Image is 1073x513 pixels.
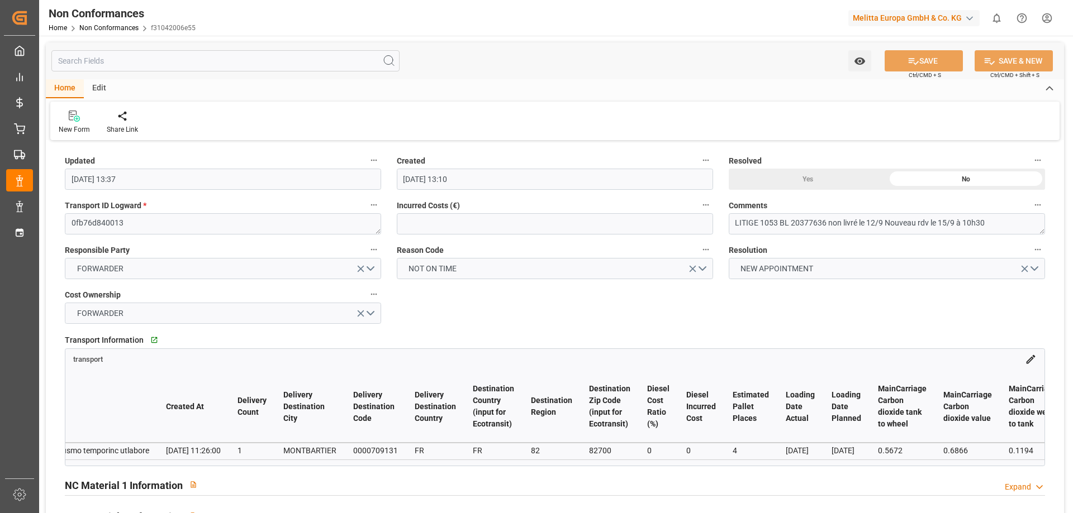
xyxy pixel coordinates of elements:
[887,169,1045,190] div: No
[1009,6,1034,31] button: Help Center
[729,244,767,256] span: Resolution
[397,169,713,190] input: DD-MM-YYYY HH:MM
[65,258,381,279] button: open menu
[464,371,523,443] th: Destination Country (input for Ecotransit)
[65,303,381,324] button: open menu
[943,444,992,457] div: 0.6866
[1009,444,1057,457] div: 0.1194
[678,371,724,443] th: Diesel Incurred Cost
[473,444,514,457] div: FR
[1005,481,1031,493] div: Expand
[73,355,103,363] span: transport
[397,155,425,167] span: Created
[353,444,398,457] div: 0000709131
[65,169,381,190] input: DD-MM-YYYY HH:MM
[1031,242,1045,257] button: Resolution
[1031,153,1045,167] button: Resolved
[823,371,870,443] th: Loading Date Planned
[51,50,400,71] input: Search Fields
[403,263,462,275] span: NOT ON TIME
[699,242,713,257] button: Reason Code
[639,371,678,443] th: Diesel Cost Ratio (%)
[65,200,146,212] span: Transport ID Logward
[275,371,345,443] th: Delivery Destination City
[229,371,275,443] th: Delivery Count
[724,371,777,443] th: Estimated Pallet Places
[848,10,980,26] div: Melitta Europa GmbH & Co. KG
[990,71,1039,79] span: Ctrl/CMD + Shift + S
[531,444,572,457] div: 82
[699,198,713,212] button: Incurred Costs (€)
[397,244,444,256] span: Reason Code
[523,371,581,443] th: Destination Region
[397,200,460,212] span: Incurred Costs (€)
[686,444,716,457] div: 0
[878,444,927,457] div: 0.5672
[65,155,95,167] span: Updated
[885,50,963,71] button: SAVE
[65,244,130,256] span: Responsible Party
[158,371,229,443] th: Created At
[415,444,456,457] div: FR
[729,200,767,212] span: Comments
[49,24,67,32] a: Home
[848,50,871,71] button: open menu
[183,474,204,495] button: View description
[647,444,670,457] div: 0
[848,7,984,28] button: Melitta Europa GmbH & Co. KG
[72,308,129,319] span: FORWARDER
[729,169,887,190] div: Yes
[59,124,90,135] div: New Form
[935,371,1000,443] th: MainCarriage Carbon dioxide value
[832,444,861,457] div: [DATE]
[729,258,1045,279] button: open menu
[1031,198,1045,212] button: Comments
[72,263,129,275] span: FORWARDER
[589,444,630,457] div: 82700
[1000,371,1066,443] th: MainCarriage Carbon dioxide well to tank
[909,71,941,79] span: Ctrl/CMD + S
[49,5,196,22] div: Non Conformances
[367,153,381,167] button: Updated
[735,263,819,275] span: NEW APPOINTMENT
[367,242,381,257] button: Responsible Party
[870,371,935,443] th: MainCarriage Carbon dioxide tank to wheel
[397,258,713,279] button: open menu
[729,155,762,167] span: Resolved
[65,334,144,346] span: Transport Information
[581,371,639,443] th: Destination Zip Code (input for Ecotransit)
[975,50,1053,71] button: SAVE & NEW
[367,287,381,301] button: Cost Ownership
[238,444,267,457] div: 1
[46,79,84,98] div: Home
[283,444,336,457] div: MONTBARTIER
[729,213,1045,234] textarea: LITIGE 1053 BL 20377636 non livré le 12/9 Nouveau rdv le 15/9 à 10h30
[107,124,138,135] div: Share Link
[79,24,139,32] a: Non Conformances
[345,371,406,443] th: Delivery Destination Code
[406,371,464,443] th: Delivery Destination Country
[65,289,121,301] span: Cost Ownership
[65,478,183,493] h2: NC Material 1 Information
[777,371,823,443] th: Loading Date Actual
[733,444,769,457] div: 4
[65,213,381,234] textarea: 0fb76d840013
[786,444,815,457] div: [DATE]
[984,6,1009,31] button: show 0 new notifications
[73,354,103,363] a: transport
[699,153,713,167] button: Created
[166,444,221,457] div: [DATE] 11:26:00
[367,198,381,212] button: Transport ID Logward *
[84,79,115,98] div: Edit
